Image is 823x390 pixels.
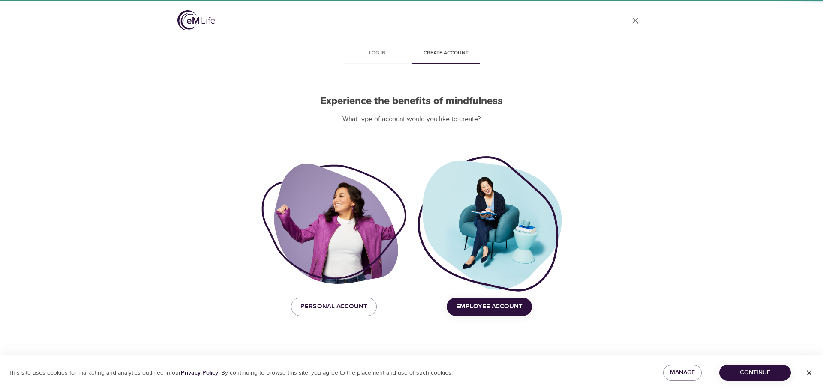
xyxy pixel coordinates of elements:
[291,298,377,316] button: Personal Account
[348,49,406,58] span: Log in
[719,365,791,381] button: Continue
[726,367,784,378] span: Continue
[261,114,562,124] p: What type of account would you like to create?
[177,10,215,30] img: logo
[447,298,532,316] button: Employee Account
[417,49,475,58] span: Create account
[261,95,562,107] h2: Experience the benefits of mindfulness
[663,365,702,381] button: Manage
[625,10,646,31] a: close
[181,369,218,377] a: Privacy Policy
[670,367,695,378] span: Manage
[300,301,367,312] span: Personal Account
[456,301,523,312] span: Employee Account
